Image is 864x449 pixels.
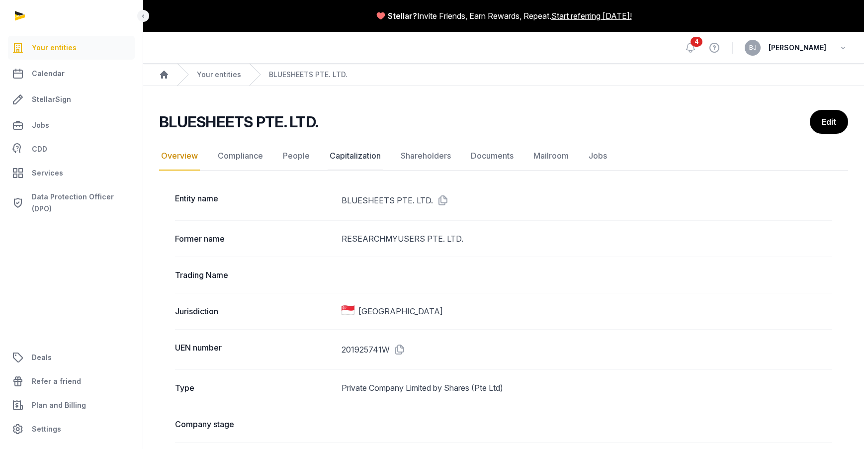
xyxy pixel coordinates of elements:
dt: Former name [175,233,334,245]
a: People [281,142,312,171]
dt: UEN number [175,342,334,358]
span: BJ [749,45,757,51]
span: StellarSign [32,93,71,105]
dt: Company stage [175,418,334,430]
a: Your entities [197,70,241,80]
span: Calendar [32,68,65,80]
span: Settings [32,423,61,435]
span: Services [32,167,63,179]
span: CDD [32,143,47,155]
dd: Private Company Limited by Shares (Pte Ltd) [342,382,833,394]
a: Plan and Billing [8,393,135,417]
a: Capitalization [328,142,383,171]
dt: Type [175,382,334,394]
a: Deals [8,346,135,369]
span: [PERSON_NAME] [769,42,826,54]
a: Compliance [216,142,265,171]
dt: Trading Name [175,269,334,281]
span: Data Protection Officer (DPO) [32,191,131,215]
a: Edit [810,110,848,134]
span: Deals [32,352,52,363]
a: Services [8,161,135,185]
dd: BLUESHEETS PTE. LTD. [342,192,833,208]
button: BJ [745,40,761,56]
dd: 201925741W [342,342,833,358]
a: Overview [159,142,200,171]
a: Shareholders [399,142,453,171]
nav: Breadcrumb [143,64,864,86]
a: BLUESHEETS PTE. LTD. [269,70,347,80]
span: Refer a friend [32,375,81,387]
a: Your entities [8,36,135,60]
span: Your entities [32,42,77,54]
a: Data Protection Officer (DPO) [8,187,135,219]
dt: Entity name [175,192,334,208]
nav: Tabs [159,142,848,171]
a: Refer a friend [8,369,135,393]
span: Jobs [32,119,49,131]
a: StellarSign [8,88,135,111]
dd: RESEARCHMYUSERS PTE. LTD. [342,233,833,245]
a: Calendar [8,62,135,86]
span: Plan and Billing [32,399,86,411]
span: Stellar? [388,10,417,22]
a: Start referring [DATE]! [551,10,632,22]
span: [GEOGRAPHIC_DATA] [358,305,443,317]
dt: Jurisdiction [175,305,334,317]
h2: BLUESHEETS PTE. LTD. [159,113,318,131]
a: CDD [8,139,135,159]
a: Mailroom [531,142,571,171]
a: Documents [469,142,516,171]
a: Jobs [8,113,135,137]
span: 4 [691,37,702,47]
a: Settings [8,417,135,441]
a: Jobs [587,142,609,171]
